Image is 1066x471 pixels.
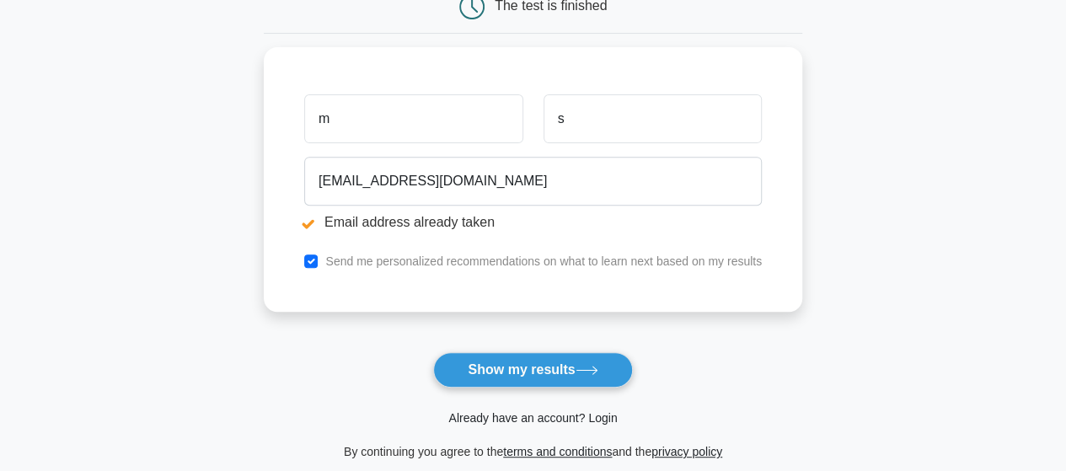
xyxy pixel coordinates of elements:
input: Email [304,157,762,206]
li: Email address already taken [304,212,762,233]
a: terms and conditions [503,445,612,458]
a: Already have an account? Login [448,411,617,425]
label: Send me personalized recommendations on what to learn next based on my results [325,254,762,268]
button: Show my results [433,352,632,388]
input: Last name [544,94,762,143]
a: privacy policy [651,445,722,458]
div: By continuing you agree to the and the [254,442,812,462]
input: First name [304,94,522,143]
